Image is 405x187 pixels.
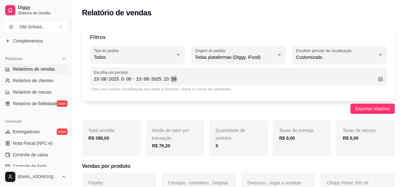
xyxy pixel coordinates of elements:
[90,34,106,41] p: Filtros
[3,3,69,18] a: DiggySistema de Gestão
[279,128,313,133] span: Taxas de entrega
[3,150,69,160] a: Controle de caixa
[3,36,69,46] a: Complementos
[161,76,164,82] div: ,
[141,76,144,82] div: /
[13,140,53,146] span: Nota Fiscal (NFC-e)
[3,75,69,86] a: Relatório de clientes
[152,143,170,148] strong: R$ 79,20
[13,66,55,72] span: Relatórios de vendas
[292,46,387,64] button: Escolher período de visualizaçãoCustomizado
[18,5,66,11] span: Diggy
[101,76,107,82] div: mês, Data inicial,
[13,77,53,84] span: Relatório de clientes
[3,116,69,127] div: Gerenciar
[3,98,69,109] a: Relatório de fidelidadenovo
[136,76,142,82] div: dia, Data final,
[3,161,69,171] a: Controle de fiado
[20,24,45,30] div: Old School ...
[18,174,59,179] span: [EMAIL_ADDRESS][DOMAIN_NAME]
[296,48,354,53] label: Escolher período de visualização
[8,24,14,30] span: O
[375,74,385,84] button: Calendário
[195,54,274,60] span: Todas plataformas (Diggy, iFood)
[94,48,121,53] label: Tipo do pedido
[88,180,103,185] span: Fatality
[90,46,185,64] button: Tipo do pedidoTodos
[13,89,52,95] span: Relatório de mesas
[163,76,170,82] div: hora, Data final,
[191,46,286,64] button: Origem do pedidoTodas plataformas (Diggy, iFood)
[169,76,171,82] div: :
[119,76,121,82] div: ,
[133,75,135,83] span: -
[3,127,69,137] a: Entregadoresnovo
[5,56,22,61] span: Relatórios
[94,75,132,83] div: Data inicial
[94,70,383,75] span: Escolha um período
[195,48,227,53] label: Origem do pedido
[3,87,69,97] a: Relatório de mesas
[151,76,162,82] div: ano, Data final,
[106,76,109,82] div: /
[13,129,40,135] span: Entregadores
[91,87,385,92] div: Para uma melhor visualização das datas e horários, clique no ícone de calendário.
[13,38,43,44] span: Complementos
[121,76,125,82] div: hora, Data inicial,
[13,100,57,107] span: Relatório de fidelidade
[124,76,126,82] div: :
[99,76,101,82] div: /
[126,76,132,82] div: minuto, Data inicial,
[171,76,177,82] div: minuto, Data final,
[3,20,69,33] button: Select a team
[279,136,295,141] strong: R$ 0,00
[82,8,151,18] h2: Relatório de vendas
[350,104,395,114] button: Exportar relatório
[18,11,66,16] span: Sistema de Gestão
[13,163,47,169] span: Controle de fiado
[88,136,109,141] strong: R$ 396,00
[108,76,119,82] div: ano, Data inicial,
[136,75,373,83] div: Data final
[94,54,173,60] span: Todos
[215,128,245,141] span: Quantidade de pedidos
[247,180,301,185] span: Diversao - Jogar a vontade
[3,169,69,184] button: [EMAIL_ADDRESS][DOMAIN_NAME]
[343,128,376,133] span: Taxas de serviço
[93,76,100,82] div: dia, Data inicial,
[88,128,115,133] span: Total vendido
[327,180,368,185] span: Chopp Pilsen 500 ml
[168,180,228,185] span: Cervejas - Heineken , Original
[296,54,375,60] span: Customizado
[215,143,218,148] strong: 5
[355,105,390,112] span: Exportar relatório
[143,76,150,82] div: mês, Data final,
[343,136,358,141] strong: R$ 0,00
[3,138,69,148] a: Nota Fiscal (NFC-e)
[13,152,48,158] span: Controle de caixa
[152,128,189,141] span: Média de valor por transação
[82,162,395,170] h5: Vendas por produto
[149,76,151,82] div: /
[3,64,69,74] a: Relatórios de vendas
